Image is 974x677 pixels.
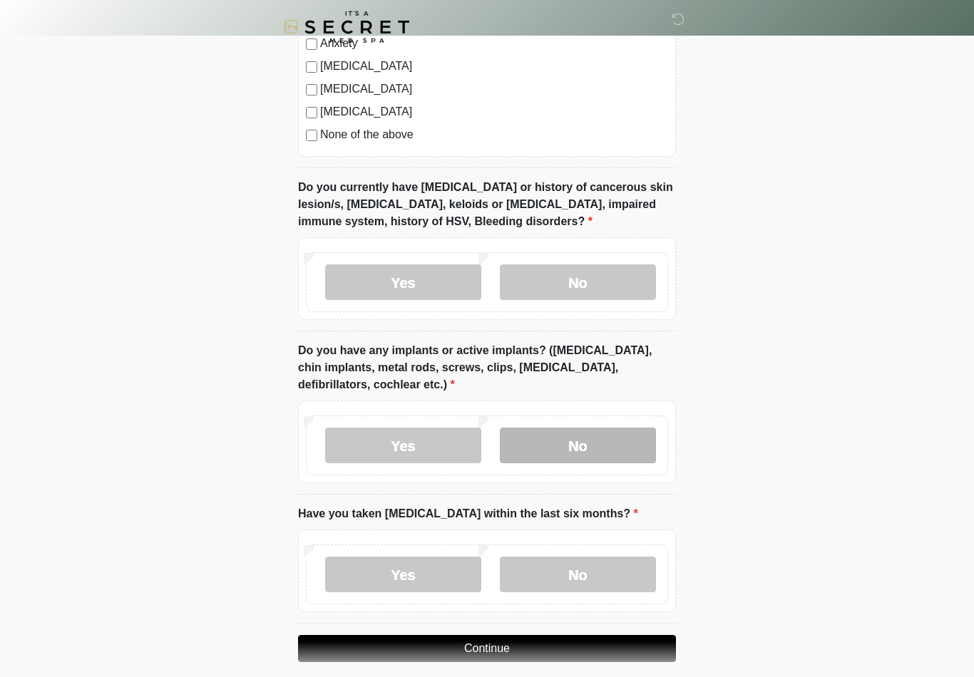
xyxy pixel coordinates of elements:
label: [MEDICAL_DATA] [320,103,668,120]
label: Have you taken [MEDICAL_DATA] within the last six months? [298,505,638,522]
label: Yes [325,264,481,300]
label: Yes [325,557,481,592]
input: [MEDICAL_DATA] [306,61,317,73]
input: None of the above [306,130,317,141]
input: [MEDICAL_DATA] [306,84,317,95]
label: No [500,264,656,300]
label: Do you have any implants or active implants? ([MEDICAL_DATA], chin implants, metal rods, screws, ... [298,342,676,393]
img: It's A Secret Med Spa Logo [284,11,409,43]
label: None of the above [320,126,668,143]
input: [MEDICAL_DATA] [306,107,317,118]
label: Do you currently have [MEDICAL_DATA] or history of cancerous skin lesion/s, [MEDICAL_DATA], keloi... [298,179,676,230]
label: [MEDICAL_DATA] [320,58,668,75]
label: No [500,557,656,592]
label: No [500,428,656,463]
label: [MEDICAL_DATA] [320,81,668,98]
label: Yes [325,428,481,463]
button: Continue [298,635,676,662]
